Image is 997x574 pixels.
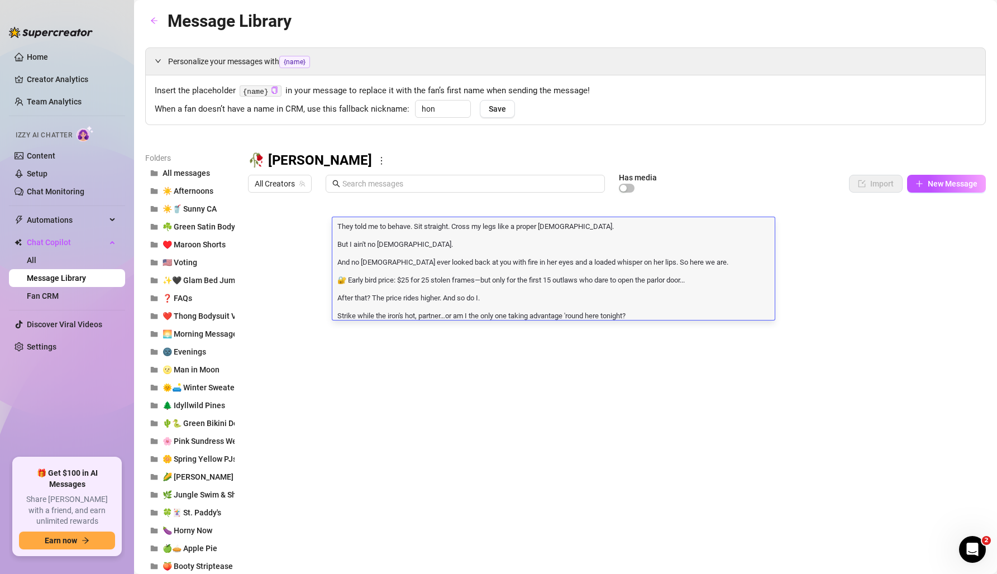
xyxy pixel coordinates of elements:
[150,491,158,499] span: folder
[163,276,240,285] span: ✨🖤 Glam Bed Jump
[145,182,235,200] button: ☀️ Afternoons
[163,294,192,303] span: ❓ FAQs
[150,169,158,177] span: folder
[19,494,115,527] span: Share [PERSON_NAME] with a friend, and earn unlimited rewards
[150,294,158,302] span: folder
[150,312,158,320] span: folder
[150,348,158,356] span: folder
[150,187,158,195] span: folder
[145,218,235,236] button: ☘️ Green Satin Bodysuit Nudes
[163,401,225,410] span: 🌲 Idyllwild Pines
[9,27,93,38] img: logo-BBDzfeDw.svg
[150,544,158,552] span: folder
[27,187,84,196] a: Chat Monitoring
[150,562,158,570] span: folder
[145,432,235,450] button: 🌸 Pink Sundress Welcome
[145,522,235,539] button: 🍆 Horny Now
[77,126,94,142] img: AI Chatter
[45,536,77,545] span: Earn now
[150,366,158,374] span: folder
[163,437,259,446] span: 🌸 Pink Sundress Welcome
[163,508,221,517] span: 🍀🃏 St. Paddy's
[150,384,158,391] span: folder
[145,361,235,379] button: 🌝 Man in Moon
[145,152,235,164] article: Folders
[163,526,212,535] span: 🍆 Horny Now
[240,85,282,97] code: {name}
[163,222,273,231] span: ☘️ Green Satin Bodysuit Nudes
[27,320,102,329] a: Discover Viral Videos
[168,8,292,34] article: Message Library
[163,240,226,249] span: ♥️ Maroon Shorts
[163,383,269,392] span: 🌞🛋️ Winter Sweater Sunbask
[15,216,23,224] span: thunderbolt
[27,151,55,160] a: Content
[163,186,213,195] span: ☀️ Afternoons
[928,179,977,188] span: New Message
[150,455,158,463] span: folder
[145,200,235,218] button: ☀️🥤 Sunny CA
[145,289,235,307] button: ❓ FAQs
[163,472,233,481] span: 🌽 [PERSON_NAME]
[155,58,161,64] span: expanded
[150,419,158,427] span: folder
[907,175,986,193] button: New Message
[150,509,158,516] span: folder
[271,87,278,94] span: copy
[27,97,82,106] a: Team Analytics
[27,70,116,88] a: Creator Analytics
[146,48,985,75] div: Personalize your messages with{name}
[150,276,158,284] span: folder
[982,536,991,545] span: 2
[150,330,158,338] span: folder
[145,379,235,396] button: 🌞🛋️ Winter Sweater Sunbask
[271,87,278,95] button: Click to Copy
[27,342,56,351] a: Settings
[145,164,235,182] button: All messages
[248,152,372,170] h3: 🥀 [PERSON_NAME]
[163,455,237,463] span: 🌼 Spring Yellow PJs
[163,169,210,178] span: All messages
[145,504,235,522] button: 🍀🃏 St. Paddy's
[145,486,235,504] button: 🌿 Jungle Swim & Shower
[145,450,235,468] button: 🌼 Spring Yellow PJs
[145,539,235,557] button: 🍏🥧 Apple Pie
[163,204,217,213] span: ☀️🥤 Sunny CA
[16,130,72,141] span: Izzy AI Chatter
[163,365,220,374] span: 🌝 Man in Moon
[150,205,158,213] span: folder
[255,175,305,192] span: All Creators
[299,180,306,187] span: team
[279,56,310,68] span: {name}
[150,437,158,445] span: folder
[619,174,657,181] article: Has media
[27,211,106,229] span: Automations
[150,17,158,25] span: arrow-left
[150,527,158,534] span: folder
[332,180,340,188] span: search
[342,178,598,190] input: Search messages
[145,343,235,361] button: 🌚 Evenings
[150,401,158,409] span: folder
[145,468,235,486] button: 🌽 [PERSON_NAME]
[145,307,235,325] button: ❤️ Thong Bodysuit Vid
[19,468,115,490] span: 🎁 Get $100 in AI Messages
[82,537,89,544] span: arrow-right
[155,84,976,98] span: Insert the placeholder in your message to replace it with the fan’s first name when sending the m...
[145,271,235,289] button: ✨🖤 Glam Bed Jump
[163,419,295,428] span: 🌵🐍 Green Bikini Desert Stagecoach
[27,52,48,61] a: Home
[376,156,387,166] span: more
[27,291,59,300] a: Fan CRM
[27,274,86,283] a: Message Library
[19,532,115,549] button: Earn nowarrow-right
[15,238,22,246] img: Chat Copilot
[163,347,206,356] span: 🌚 Evenings
[163,329,241,338] span: 🌅 Morning Messages
[915,180,923,188] span: plus
[489,104,506,113] span: Save
[150,473,158,481] span: folder
[163,258,197,267] span: 🇺🇸 Voting
[145,325,235,343] button: 🌅 Morning Messages
[480,100,515,118] button: Save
